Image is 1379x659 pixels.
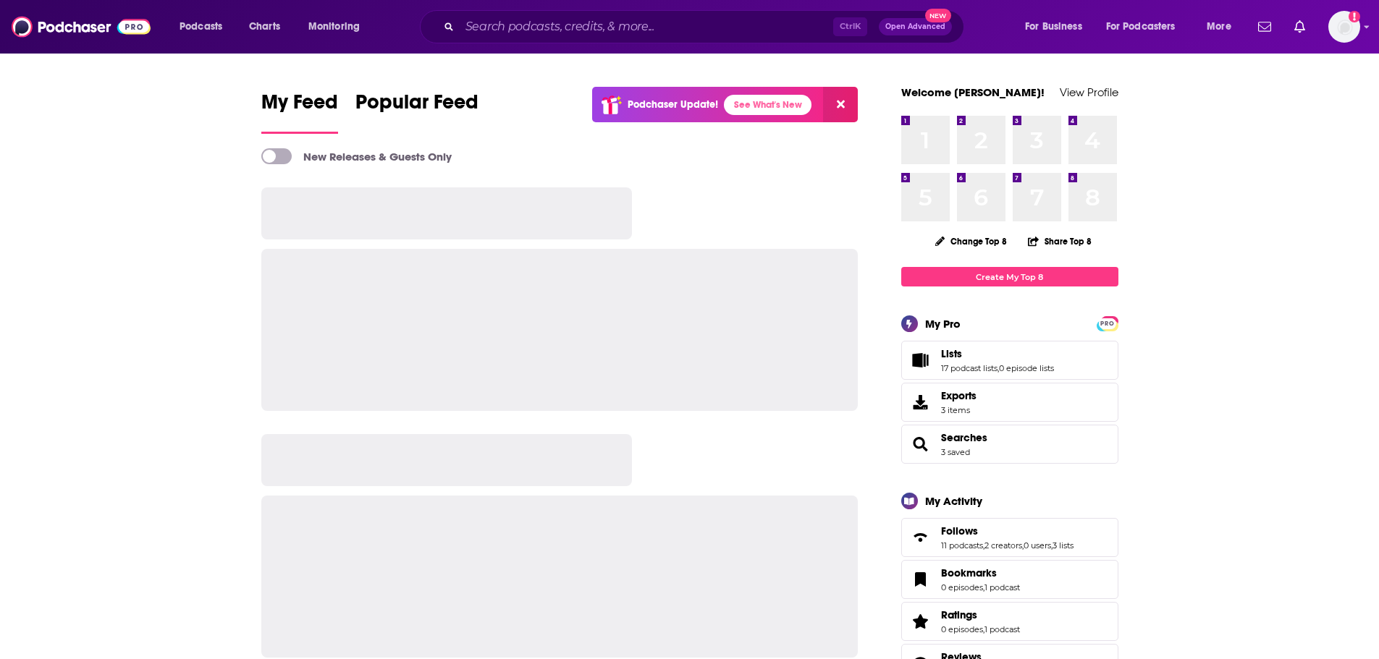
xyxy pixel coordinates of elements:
span: My Feed [261,90,338,123]
button: open menu [1097,15,1197,38]
button: open menu [1197,15,1249,38]
span: , [998,363,999,373]
span: Popular Feed [355,90,478,123]
a: 2 creators [984,540,1022,550]
span: 3 items [941,405,977,415]
a: 17 podcast lists [941,363,998,373]
span: Podcasts [180,17,222,37]
button: Show profile menu [1328,11,1360,43]
span: Exports [906,392,935,412]
a: 0 episodes [941,624,983,634]
span: Logged in as dbartlett [1328,11,1360,43]
a: 3 saved [941,447,970,457]
span: Exports [941,389,977,402]
span: Ratings [941,608,977,621]
a: Create My Top 8 [901,267,1118,286]
a: Welcome [PERSON_NAME]! [901,85,1045,99]
a: 1 podcast [984,624,1020,634]
a: See What's New [724,95,811,115]
a: Lists [941,347,1054,360]
span: For Business [1025,17,1082,37]
a: Bookmarks [941,566,1020,579]
span: Charts [249,17,280,37]
span: More [1207,17,1231,37]
span: Searches [901,425,1118,464]
a: Show notifications dropdown [1252,14,1277,39]
a: Follows [906,527,935,548]
span: Bookmarks [941,566,997,579]
button: open menu [298,15,379,38]
a: 0 users [1024,540,1051,550]
a: 1 podcast [984,582,1020,592]
a: Follows [941,524,1074,537]
svg: Add a profile image [1349,11,1360,22]
span: Follows [941,524,978,537]
a: View Profile [1060,85,1118,99]
a: Charts [240,15,289,38]
a: Ratings [906,611,935,632]
span: Ratings [901,602,1118,641]
button: Open AdvancedNew [879,18,952,35]
span: , [1051,540,1053,550]
a: Lists [906,350,935,370]
span: Lists [941,347,962,360]
input: Search podcasts, credits, & more... [460,15,833,38]
span: Ctrl K [833,17,867,36]
button: open menu [169,15,241,38]
a: Bookmarks [906,569,935,590]
div: My Pro [925,317,961,331]
div: Search podcasts, credits, & more... [434,10,978,43]
a: Searches [941,431,987,444]
a: New Releases & Guests Only [261,148,452,164]
span: Lists [901,341,1118,380]
a: PRO [1099,318,1116,328]
span: For Podcasters [1106,17,1176,37]
p: Podchaser Update! [628,98,718,111]
a: 3 lists [1053,540,1074,550]
button: Share Top 8 [1027,227,1092,255]
a: 0 episodes [941,582,983,592]
span: Open Advanced [885,23,945,30]
span: New [925,9,951,22]
a: Ratings [941,608,1020,621]
button: Change Top 8 [927,232,1016,250]
a: Exports [901,383,1118,422]
span: , [983,540,984,550]
a: 11 podcasts [941,540,983,550]
span: Follows [901,518,1118,557]
span: Monitoring [308,17,360,37]
a: Searches [906,434,935,454]
a: Show notifications dropdown [1289,14,1311,39]
img: User Profile [1328,11,1360,43]
img: Podchaser - Follow, Share and Rate Podcasts [12,13,151,41]
div: My Activity [925,494,982,508]
button: open menu [1015,15,1100,38]
span: Bookmarks [901,560,1118,599]
span: , [1022,540,1024,550]
span: , [983,582,984,592]
a: Popular Feed [355,90,478,134]
span: , [983,624,984,634]
a: 0 episode lists [999,363,1054,373]
a: My Feed [261,90,338,134]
